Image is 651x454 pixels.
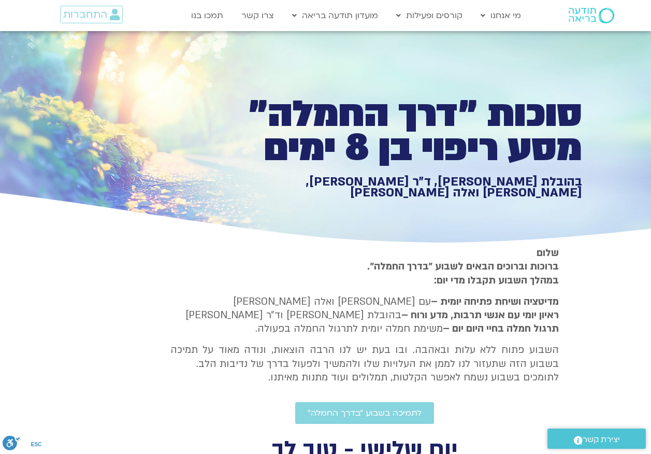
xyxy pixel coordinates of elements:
span: לתמיכה בשבוע ״בדרך החמלה״ [308,408,422,418]
img: תודעה בריאה [569,8,614,23]
a: לתמיכה בשבוע ״בדרך החמלה״ [295,402,434,424]
a: התחברות [60,6,123,23]
strong: שלום [537,246,559,260]
a: יצירת קשר [547,429,646,449]
strong: ברוכות וברוכים הבאים לשבוע ״בדרך החמלה״. במהלך השבוע תקבלו מדי יום: [367,260,559,287]
p: עם [PERSON_NAME] ואלה [PERSON_NAME] בהובלת [PERSON_NAME] וד״ר [PERSON_NAME] משימת חמלה יומית לתרג... [170,295,559,336]
p: השבוע פתוח ללא עלות ובאהבה. ובו בעת יש לנו הרבה הוצאות, ונודה מאוד על תמיכה בשבוע הזה שתעזור לנו ... [170,343,559,384]
a: תמכו בנו [186,6,228,25]
span: יצירת קשר [583,433,620,447]
span: התחברות [63,9,107,20]
b: תרגול חמלה בחיי היום יום – [443,322,559,335]
h1: בהובלת [PERSON_NAME], ד״ר [PERSON_NAME], [PERSON_NAME] ואלה [PERSON_NAME] [223,176,582,198]
a: מי אנחנו [475,6,526,25]
a: מועדון תודעה בריאה [287,6,383,25]
b: ראיון יומי עם אנשי תרבות, מדע ורוח – [401,308,559,322]
a: צרו קשר [236,6,279,25]
a: קורסים ופעילות [391,6,468,25]
strong: מדיטציה ושיחת פתיחה יומית – [431,295,559,308]
h1: סוכות ״דרך החמלה״ מסע ריפוי בן 8 ימים [223,97,582,165]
